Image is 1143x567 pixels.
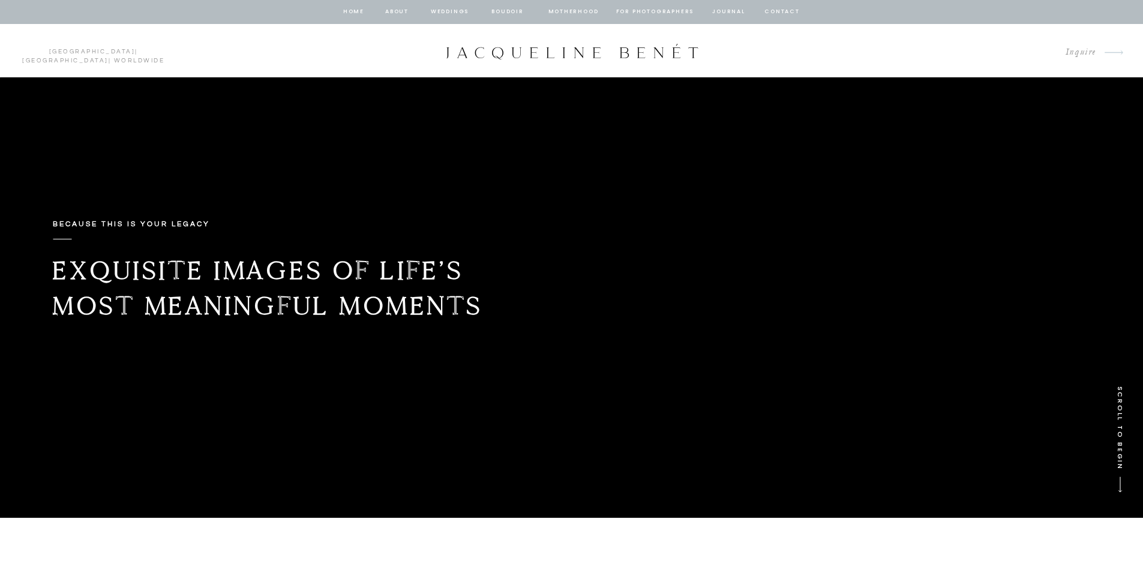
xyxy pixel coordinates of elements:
b: Because this is your legacy [53,220,210,228]
b: Exquisite images of life’s most meaningful moments [52,254,483,322]
a: journal [710,7,748,17]
a: [GEOGRAPHIC_DATA] [22,58,109,64]
a: Motherhood [548,7,598,17]
p: SCROLL TO BEGIN [1111,386,1126,488]
a: contact [763,7,802,17]
a: BOUDOIR [491,7,525,17]
a: [GEOGRAPHIC_DATA] [49,49,136,55]
a: Inquire [1056,44,1096,61]
a: for photographers [616,7,694,17]
a: Weddings [430,7,470,17]
p: | | Worldwide [17,47,170,55]
a: about [385,7,410,17]
a: home [343,7,365,17]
